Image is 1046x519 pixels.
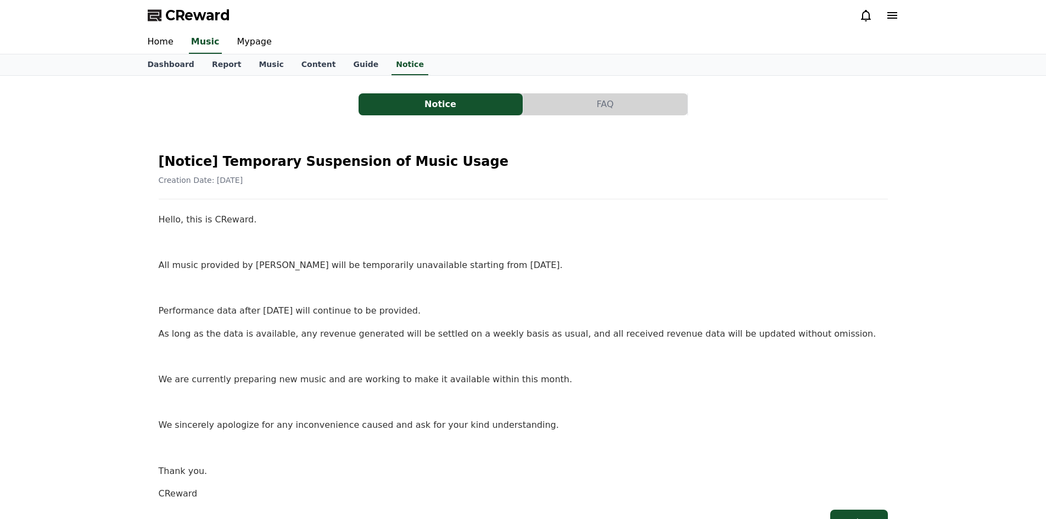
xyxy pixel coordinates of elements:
a: Content [293,54,345,75]
p: We are currently preparing new music and are working to make it available within this month. [159,372,888,387]
a: Notice [391,54,428,75]
p: All music provided by [PERSON_NAME] will be temporarily unavailable starting from [DATE]. [159,258,888,272]
h2: [Notice] Temporary Suspension of Music Usage [159,153,888,170]
span: CReward [165,7,230,24]
a: Guide [344,54,387,75]
p: Performance data after [DATE] will continue to be provided. [159,304,888,318]
a: Mypage [228,31,281,54]
a: CReward [148,7,230,24]
a: Home [139,31,182,54]
a: Music [250,54,292,75]
button: FAQ [523,93,687,115]
p: As long as the data is available, any revenue generated will be settled on a weekly basis as usua... [159,327,888,341]
p: Hello, this is CReward. [159,213,888,227]
button: Notice [359,93,523,115]
p: Thank you. [159,464,888,478]
p: We sincerely apologize for any inconvenience caused and ask for your kind understanding. [159,418,888,432]
a: Report [203,54,250,75]
p: CReward [159,487,888,501]
span: Creation Date: [DATE] [159,176,243,185]
a: Dashboard [139,54,203,75]
a: Music [189,31,222,54]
